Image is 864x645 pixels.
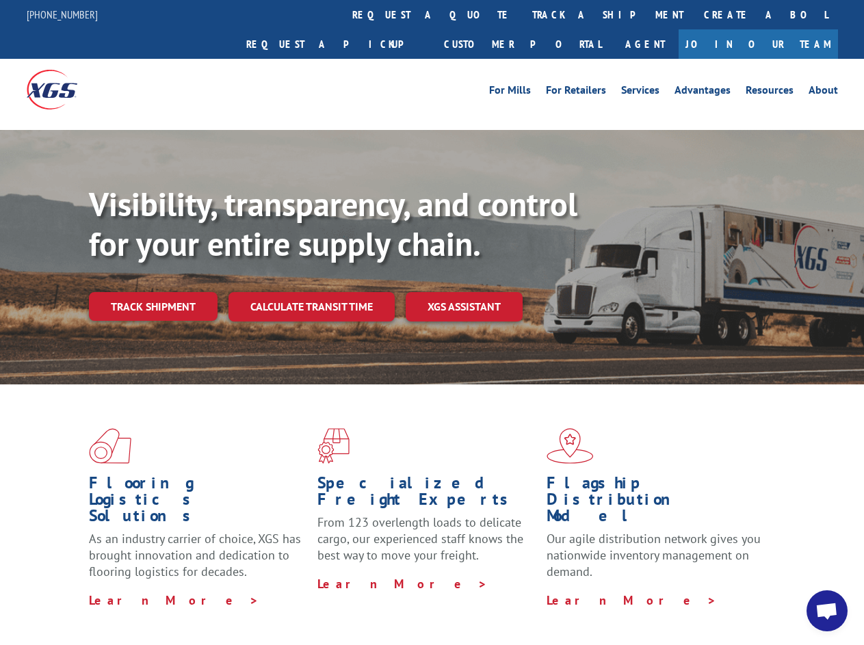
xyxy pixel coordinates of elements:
span: Our agile distribution network gives you nationwide inventory management on demand. [547,531,761,579]
a: Services [621,85,659,100]
a: [PHONE_NUMBER] [27,8,98,21]
a: About [809,85,838,100]
b: Visibility, transparency, and control for your entire supply chain. [89,183,577,265]
img: xgs-icon-focused-on-flooring-red [317,428,350,464]
a: Agent [612,29,679,59]
a: Advantages [675,85,731,100]
a: For Mills [489,85,531,100]
a: Open chat [807,590,848,631]
a: Learn More > [89,592,259,608]
a: Learn More > [317,576,488,592]
a: Track shipment [89,292,218,321]
a: Learn More > [547,592,717,608]
img: xgs-icon-total-supply-chain-intelligence-red [89,428,131,464]
h1: Specialized Freight Experts [317,475,536,514]
a: Customer Portal [434,29,612,59]
p: From 123 overlength loads to delicate cargo, our experienced staff knows the best way to move you... [317,514,536,575]
a: XGS ASSISTANT [406,292,523,321]
a: Resources [746,85,794,100]
h1: Flooring Logistics Solutions [89,475,307,531]
h1: Flagship Distribution Model [547,475,765,531]
a: For Retailers [546,85,606,100]
a: Join Our Team [679,29,838,59]
span: As an industry carrier of choice, XGS has brought innovation and dedication to flooring logistics... [89,531,301,579]
img: xgs-icon-flagship-distribution-model-red [547,428,594,464]
a: Calculate transit time [228,292,395,321]
a: Request a pickup [236,29,434,59]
